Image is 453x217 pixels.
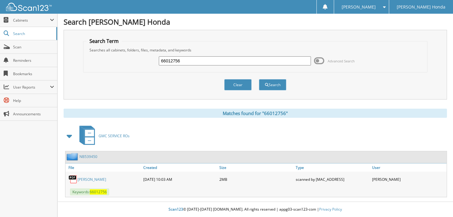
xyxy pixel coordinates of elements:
span: Reminders [13,58,54,63]
legend: Search Term [86,38,122,44]
a: GMC SERVICE ROs [76,124,130,148]
span: GMC SERVICE ROs [99,133,130,138]
span: [PERSON_NAME] [341,5,375,9]
div: [DATE] 10:03 AM [142,173,218,185]
div: © [DATE]-[DATE] [DOMAIN_NAME]. All rights reserved | appg03-scan123-com | [57,202,453,217]
div: Searches all cabinets, folders, files, metadata, and keywords [86,47,424,53]
a: Type [294,163,371,172]
span: User Reports [13,85,50,90]
span: Search [13,31,53,36]
div: [PERSON_NAME] [370,173,447,185]
a: File [65,163,142,172]
span: Keywords: [70,188,109,195]
a: Privacy Policy [319,207,342,212]
span: Bookmarks [13,71,54,76]
div: scanned by [MAC_ADDRESS] [294,173,371,185]
a: Created [142,163,218,172]
span: Scan123 [169,207,183,212]
div: Matches found for "66012756" [64,109,447,118]
img: PDF.png [68,175,78,184]
img: folder2.png [67,153,79,160]
a: [PERSON_NAME] [78,177,106,182]
span: Announcements [13,111,54,117]
span: Help [13,98,54,103]
button: Search [259,79,286,90]
img: scan123-logo-white.svg [6,3,52,11]
a: Size [218,163,294,172]
button: Clear [224,79,252,90]
span: Scan [13,44,54,50]
span: 66012756 [90,189,107,194]
span: Cabinets [13,18,50,23]
a: User [370,163,447,172]
div: 2MB [218,173,294,185]
h1: Search [PERSON_NAME] Honda [64,17,447,27]
span: [PERSON_NAME] Honda [397,5,445,9]
span: Advanced Search [328,59,355,63]
a: NB539450 [79,154,97,159]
